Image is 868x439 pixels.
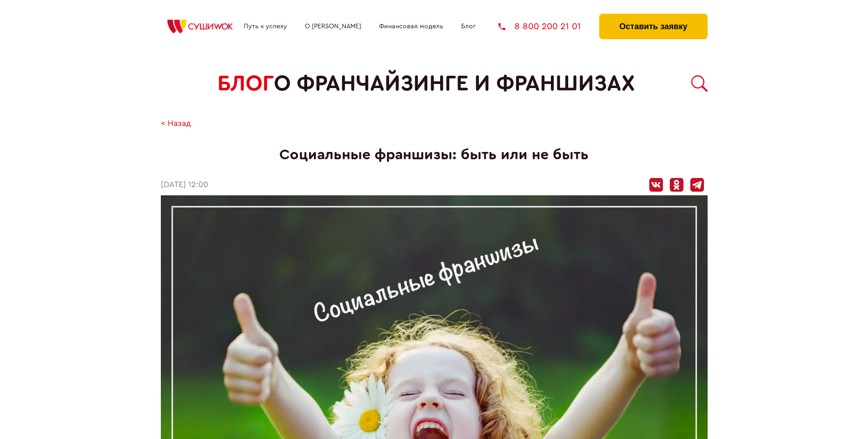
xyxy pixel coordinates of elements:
button: Оставить заявку [599,14,707,39]
span: о франчайзинге и франшизах [274,71,635,96]
h1: Социальные франшизы: быть или не быть [161,146,708,163]
a: О [PERSON_NAME] [305,23,361,30]
a: Путь к успеху [244,23,287,30]
a: Блог [461,23,476,30]
a: 8 800 200 21 01 [498,22,581,31]
time: [DATE] 12:00 [161,180,208,190]
span: 8 800 200 21 01 [514,22,581,31]
a: Финансовая модель [379,23,443,30]
span: БЛОГ [217,71,274,96]
a: < Назад [161,119,191,129]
